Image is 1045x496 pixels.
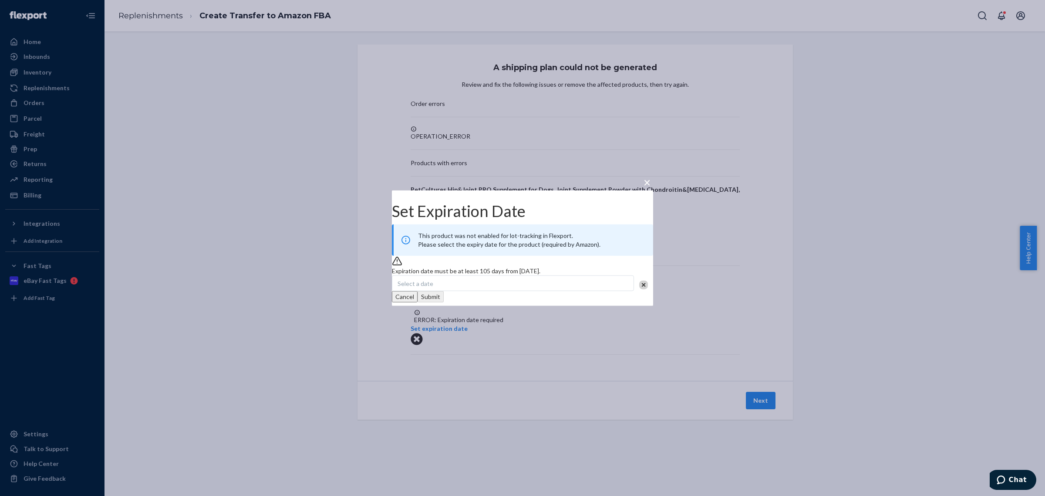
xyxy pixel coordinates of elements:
span: This product was not enabled for lot-tracking in Flexport. Please select the expiry date for the ... [418,231,600,248]
iframe: Opens a widget where you can chat to one of our agents [990,470,1036,492]
span: × [644,175,651,190]
button: Cancel [392,291,418,302]
span: Select a date [398,279,433,287]
h1: Set Expiration Date [392,203,653,220]
button: Submit [418,291,444,302]
span: Expiration date must be at least 105 days from [DATE]. [392,267,540,274]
